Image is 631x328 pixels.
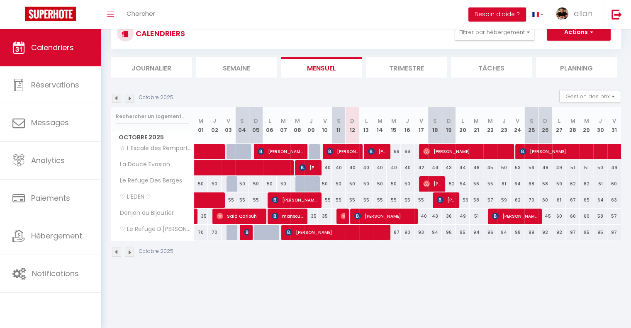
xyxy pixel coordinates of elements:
abbr: M [487,117,492,125]
abbr: M [295,117,300,125]
div: 50 [249,176,263,192]
span: [PERSON_NAME] [326,143,358,159]
th: 19 [442,107,456,144]
abbr: J [406,117,409,125]
img: ... [556,7,568,20]
abbr: V [516,117,519,125]
span: Hébergement [31,231,82,241]
span: Octobre 2025 [111,131,194,143]
div: 42 [414,160,428,175]
h3: CALENDRIERS [134,24,185,43]
div: 61 [552,192,566,208]
div: 40 [332,160,346,175]
abbr: S [529,117,533,125]
th: 06 [263,107,277,144]
div: 97 [607,225,621,240]
th: 20 [456,107,469,144]
abbr: M [281,117,286,125]
button: Besoin d'aide ? [468,7,526,22]
div: 40 [401,160,414,175]
div: 58 [538,176,552,192]
th: 26 [538,107,552,144]
th: 12 [346,107,359,144]
div: 52 [442,176,456,192]
div: 55 [332,192,346,208]
th: 10 [318,107,331,144]
div: 95 [456,225,469,240]
div: 50 [346,176,359,192]
div: 70 [194,225,208,240]
div: 50 [593,160,607,175]
div: 50 [318,176,331,192]
div: 93 [414,225,428,240]
div: 49 [456,209,469,224]
th: 16 [401,107,414,144]
th: 23 [497,107,511,144]
span: mansouri slim [272,208,304,224]
p: Octobre 2025 [139,248,173,255]
div: 92 [552,225,566,240]
span: [PERSON_NAME] [492,208,538,224]
abbr: M [474,117,479,125]
div: 96 [442,225,456,240]
div: 64 [511,176,524,192]
div: 56 [524,160,538,175]
span: [PERSON_NAME] [285,224,386,240]
div: 99 [524,225,538,240]
abbr: D [447,117,451,125]
span: La Douce Evasion [112,160,172,169]
img: Super Booking [25,7,76,21]
div: 45 [483,160,497,175]
img: logout [612,9,622,19]
div: 44 [428,160,442,175]
th: 11 [332,107,346,144]
abbr: J [599,117,602,125]
div: 70 [524,192,538,208]
span: Said Qariouh [217,208,262,224]
div: 40 [346,160,359,175]
p: Octobre 2025 [139,94,173,102]
div: 50 [401,176,414,192]
div: 50 [263,176,277,192]
div: 62 [580,176,593,192]
div: 35 [194,209,208,224]
span: ♡ Le Refuge D'[PERSON_NAME] ♡ [112,225,195,234]
div: 40 [359,160,373,175]
abbr: L [558,117,560,125]
div: 94 [470,225,483,240]
th: 17 [414,107,428,144]
div: 59 [552,176,566,192]
span: Paiements [31,193,70,203]
div: 55 [483,176,497,192]
div: 48 [538,160,552,175]
div: 40 [387,160,400,175]
span: allan [574,8,592,19]
div: 50 [194,176,208,192]
div: 50 [387,176,400,192]
th: 14 [373,107,387,144]
span: [PERSON_NAME] [341,208,345,224]
abbr: D [543,117,547,125]
th: 22 [483,107,497,144]
abbr: L [461,117,464,125]
input: Rechercher un logement... [116,109,189,124]
th: 28 [566,107,580,144]
abbr: J [309,117,313,125]
li: Journalier [111,57,192,78]
div: 95 [593,225,607,240]
span: ♡ L’EDEN ♡ [112,192,153,202]
div: 55 [373,192,387,208]
th: 30 [593,107,607,144]
th: 21 [470,107,483,144]
div: 43 [442,160,456,175]
th: 25 [524,107,538,144]
div: 60 [580,209,593,224]
div: 55 [249,192,263,208]
th: 07 [277,107,290,144]
div: 97 [566,225,580,240]
abbr: L [365,117,368,125]
div: 58 [593,209,607,224]
span: [PERSON_NAME] [258,143,303,159]
div: 64 [593,192,607,208]
th: 01 [194,107,208,144]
